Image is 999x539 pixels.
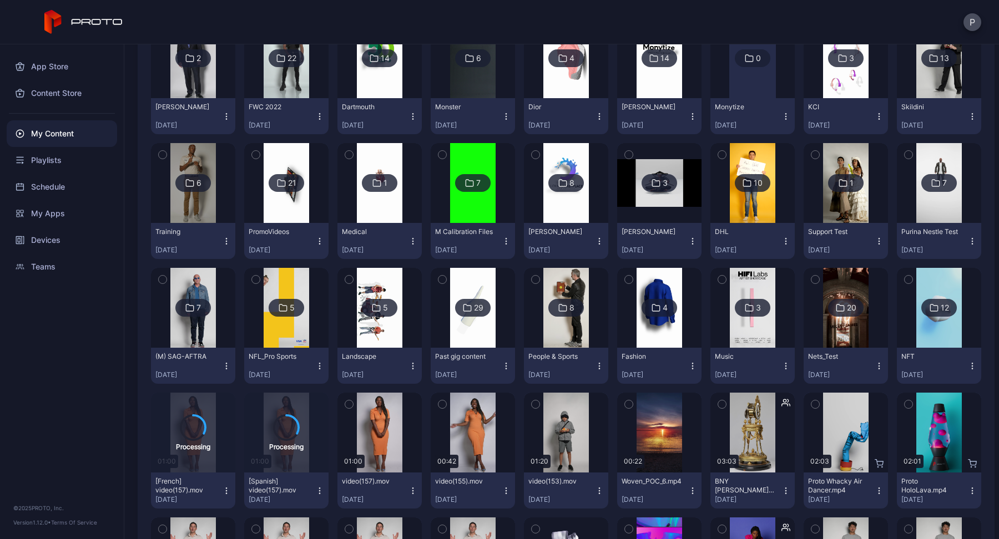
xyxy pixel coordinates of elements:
div: video(157).mov [342,477,403,486]
div: [DATE] [249,246,315,255]
a: My Content [7,120,117,147]
div: [Spanish] video(157).mov [249,477,310,495]
button: video(157).mov[DATE] [337,472,422,509]
button: Landscape[DATE] [337,348,422,384]
button: Fashion[DATE] [617,348,702,384]
div: [DATE] [808,246,875,255]
div: Schedule [7,174,117,200]
div: [DATE] [622,246,688,255]
div: PromoVideos [249,227,310,236]
div: Jerry Jones [155,103,216,111]
div: [DATE] [528,121,595,130]
button: Proto Whacky Air Dancer.mp4[DATE] [804,472,888,509]
div: Nets_Test [808,352,869,361]
div: 6 [476,53,481,63]
div: 1 [384,178,387,188]
div: [DATE] [808,495,875,504]
div: 13 [940,53,949,63]
div: Processing [176,441,210,451]
a: Playlists [7,147,117,174]
div: 29 [474,303,483,313]
div: BNY Alexander Hamilton Clock [715,477,776,495]
div: Support Test [808,227,869,236]
div: [DATE] [435,495,502,504]
div: [DATE] [342,121,408,130]
div: Monster [435,103,496,111]
div: [French] video(157).mov [155,477,216,495]
div: [DATE] [435,246,502,255]
div: 6 [196,178,201,188]
div: NFT [901,352,962,361]
div: 0 [756,53,761,63]
button: Skildini[DATE] [897,98,981,134]
div: 8 [569,178,574,188]
div: [DATE] [435,121,502,130]
div: [DATE] [622,495,688,504]
a: App Store [7,53,117,80]
div: 4 [663,303,668,313]
div: NFL_Pro Sports [249,352,310,361]
button: Woven_POC_6.mp4[DATE] [617,472,702,509]
div: [DATE] [342,495,408,504]
div: [DATE] [249,121,315,130]
div: 5 [383,303,388,313]
button: [PERSON_NAME][DATE] [524,223,608,259]
div: 12 [941,303,949,313]
div: Landscape [342,352,403,361]
div: [DATE] [528,370,595,379]
div: [DATE] [808,370,875,379]
div: (M) SAG-AFTRA [155,352,216,361]
button: NFL_Pro Sports[DATE] [244,348,329,384]
div: [DATE] [901,121,968,130]
div: FWC 2022 [249,103,310,111]
div: [DATE] [249,370,315,379]
div: 8 [569,303,574,313]
div: 7 [196,303,201,313]
div: Medical [342,227,403,236]
a: My Apps [7,200,117,227]
button: Monytize[DATE] [710,98,795,134]
button: PromoVideos[DATE] [244,223,329,259]
div: 2 [196,53,201,63]
div: [DATE] [622,121,688,130]
div: Woven_POC_6.mp4 [622,477,683,486]
div: [DATE] [155,246,222,255]
div: [DATE] [901,495,968,504]
div: [DATE] [808,121,875,130]
div: Processing [269,441,304,451]
button: [PERSON_NAME][DATE] [151,98,235,134]
button: BNY [PERSON_NAME] Clock[DATE] [710,472,795,509]
a: Content Store [7,80,117,106]
div: © 2025 PROTO, Inc. [13,504,110,512]
button: [Spanish] video(157).mov[DATE] [244,472,329,509]
div: [DATE] [249,495,315,504]
button: Medical[DATE] [337,223,422,259]
div: 14 [381,53,390,63]
button: Monster[DATE] [431,98,515,134]
div: Kenan Thompson [622,103,683,111]
div: [DATE] [155,495,222,504]
div: [DATE] [155,121,222,130]
div: DHL [715,227,776,236]
button: video(153).mov[DATE] [524,472,608,509]
div: [DATE] [715,121,781,130]
a: Terms Of Service [51,519,97,526]
div: [DATE] [901,246,968,255]
div: [DATE] [715,495,781,504]
a: Devices [7,227,117,253]
a: Teams [7,253,117,280]
div: Dior [528,103,589,111]
button: Support Test[DATE] [804,223,888,259]
button: Proto HoloLava.mp4[DATE] [897,472,981,509]
div: [DATE] [528,495,595,504]
div: 7 [476,178,481,188]
div: video(153).mov [528,477,589,486]
div: LOGAN PAUL [528,227,589,236]
button: [PERSON_NAME][DATE] [617,223,702,259]
div: 3 [849,53,854,63]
